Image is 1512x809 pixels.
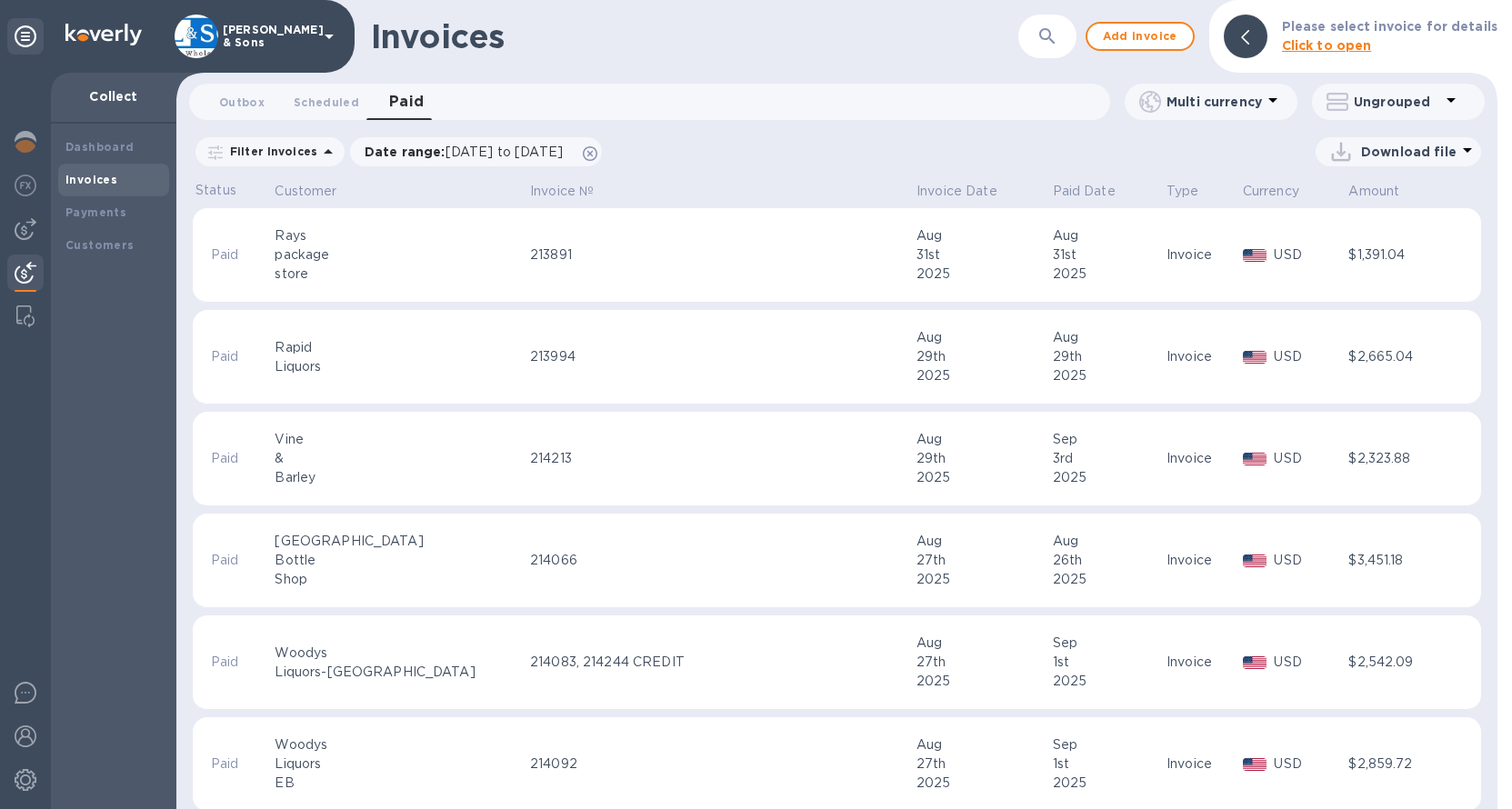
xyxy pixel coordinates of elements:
div: Invoice [1167,551,1237,570]
p: Paid [211,245,254,265]
div: $3,451.18 [1348,551,1442,570]
div: Sep [1053,430,1161,449]
div: 2025 [1053,774,1161,793]
p: [PERSON_NAME] & Sons [223,24,314,49]
div: 27th [916,653,1047,672]
b: Click to open [1282,38,1372,53]
div: 27th [916,754,1047,774]
span: Paid [389,89,425,115]
div: Aug [916,634,1047,653]
b: Please select invoice for details [1282,19,1497,34]
div: Sep [1053,735,1161,754]
span: [DATE] to [DATE] [446,145,563,159]
div: 26th [1053,551,1161,570]
div: 2025 [916,570,1047,589]
div: 2025 [916,468,1047,487]
p: USD [1274,653,1343,672]
div: Aug [916,430,1047,449]
div: 29th [916,449,1047,468]
div: Invoice [1167,347,1237,366]
div: Invoice [1167,754,1237,774]
div: 214213 [530,449,911,468]
div: $2,542.09 [1348,653,1442,672]
p: Multi currency [1167,93,1262,111]
span: Add invoice [1102,25,1178,47]
p: Date range : [365,143,572,161]
p: Ungrouped [1354,93,1440,111]
div: [GEOGRAPHIC_DATA] [275,532,525,551]
div: EB [275,774,525,793]
img: USD [1243,453,1267,465]
div: 213891 [530,245,911,265]
p: Paid Date [1053,182,1116,201]
div: 2025 [1053,265,1161,284]
div: Rapid [275,338,525,357]
p: Paid [211,449,254,468]
p: Currency [1243,182,1299,201]
div: store [275,265,525,284]
div: Barley [275,468,525,487]
div: $1,391.04 [1348,245,1442,265]
div: 2025 [1053,672,1161,691]
div: Unpin categories [7,18,44,55]
div: Sep [1053,634,1161,653]
span: Customer [275,182,360,201]
div: Aug [916,226,1047,245]
b: Customers [65,238,135,252]
div: 29th [1053,347,1161,366]
div: 2025 [1053,570,1161,589]
p: USD [1274,245,1343,265]
div: Aug [916,532,1047,551]
button: Add invoice [1086,22,1195,51]
div: $2,665.04 [1348,347,1442,366]
p: USD [1274,754,1343,774]
p: Paid [211,653,254,672]
p: Status [195,181,269,200]
p: Paid [211,754,254,774]
div: 31st [1053,245,1161,265]
div: Rays [275,226,525,245]
div: 214066 [530,551,911,570]
div: 2025 [916,774,1047,793]
span: Outbox [219,93,265,112]
div: Aug [1053,226,1161,245]
div: 2025 [916,672,1047,691]
div: 29th [916,347,1047,366]
p: USD [1274,347,1343,366]
img: USD [1243,249,1267,262]
p: Invoice № [530,182,594,201]
div: 214083, 214244 CREDIT [530,653,911,672]
div: 2025 [1053,468,1161,487]
img: USD [1243,351,1267,364]
b: Invoices [65,173,117,186]
span: Scheduled [294,93,359,112]
span: Amount [1348,182,1423,201]
h1: Invoices [371,17,505,55]
span: Invoice Date [916,182,1021,201]
div: 27th [916,551,1047,570]
p: USD [1274,551,1343,570]
b: Dashboard [65,140,135,154]
p: Amount [1348,182,1399,201]
div: $2,323.88 [1348,449,1442,468]
div: 2025 [916,265,1047,284]
img: Foreign exchange [15,175,36,196]
p: Collect [65,87,162,105]
img: Logo [65,24,142,45]
div: 31st [916,245,1047,265]
div: Aug [916,328,1047,347]
p: Filter Invoices [223,144,317,159]
div: Bottle [275,551,525,570]
div: 3rd [1053,449,1161,468]
div: Shop [275,570,525,589]
div: Vine [275,430,525,449]
div: 213994 [530,347,911,366]
div: Liquors-[GEOGRAPHIC_DATA] [275,663,525,682]
div: Invoice [1167,245,1237,265]
div: 1st [1053,754,1161,774]
div: Invoice [1167,653,1237,672]
span: Currency [1243,182,1323,201]
div: Aug [1053,328,1161,347]
p: Paid [211,551,254,570]
p: Type [1167,182,1199,201]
